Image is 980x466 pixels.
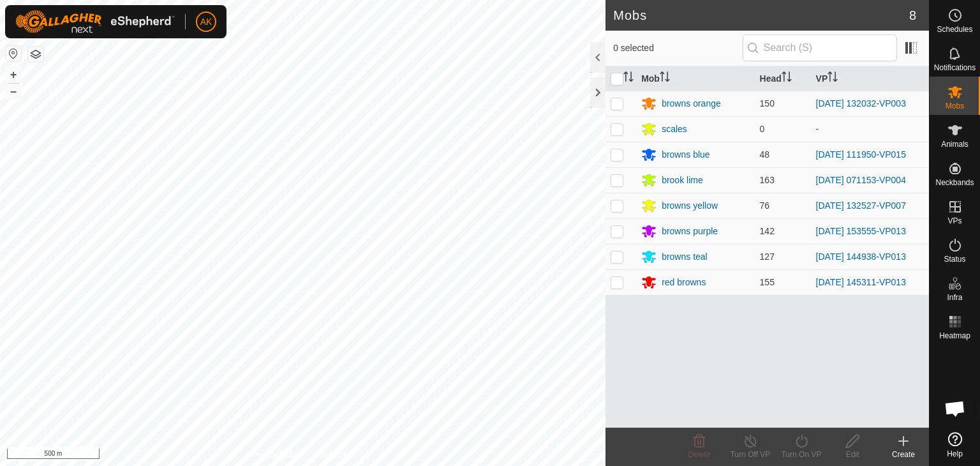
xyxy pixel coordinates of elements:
[662,199,718,213] div: browns yellow
[613,8,909,23] h2: Mobs
[755,66,811,91] th: Head
[743,34,897,61] input: Search (S)
[760,200,770,211] span: 76
[947,294,962,301] span: Infra
[816,277,906,287] a: [DATE] 145311-VP013
[816,175,906,185] a: [DATE] 071153-VP004
[827,449,878,460] div: Edit
[662,276,706,289] div: red browns
[662,174,703,187] div: brook lime
[760,124,765,134] span: 0
[636,66,754,91] th: Mob
[816,200,906,211] a: [DATE] 132527-VP007
[662,148,710,162] div: browns blue
[937,26,972,33] span: Schedules
[662,123,687,136] div: scales
[760,226,775,236] span: 142
[947,217,961,225] span: VPs
[816,149,906,160] a: [DATE] 111950-VP015
[947,450,963,458] span: Help
[623,73,634,84] p-sorticon: Activate to sort
[760,277,775,287] span: 155
[811,66,929,91] th: VP
[828,73,838,84] p-sorticon: Activate to sort
[934,64,976,71] span: Notifications
[782,73,792,84] p-sorticon: Activate to sort
[760,252,775,262] span: 127
[28,47,43,62] button: Map Layers
[946,102,964,110] span: Mobs
[688,450,711,459] span: Delete
[930,427,980,463] a: Help
[15,10,175,33] img: Gallagher Logo
[662,225,718,238] div: browns purple
[315,449,353,461] a: Contact Us
[200,15,212,29] span: AK
[6,84,21,99] button: –
[6,46,21,61] button: Reset Map
[816,98,906,109] a: [DATE] 132032-VP003
[760,175,775,185] span: 163
[760,98,775,109] span: 150
[939,332,970,340] span: Heatmap
[909,6,916,25] span: 8
[811,116,929,142] td: -
[662,97,721,110] div: browns orange
[662,250,708,264] div: browns teal
[816,252,906,262] a: [DATE] 144938-VP013
[878,449,929,460] div: Create
[776,449,827,460] div: Turn On VP
[944,255,965,263] span: Status
[660,73,670,84] p-sorticon: Activate to sort
[6,67,21,82] button: +
[760,149,770,160] span: 48
[816,226,906,236] a: [DATE] 153555-VP013
[936,389,974,428] div: Open chat
[935,179,974,186] span: Neckbands
[941,140,969,148] span: Animals
[253,449,301,461] a: Privacy Policy
[613,41,742,55] span: 0 selected
[725,449,776,460] div: Turn Off VP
